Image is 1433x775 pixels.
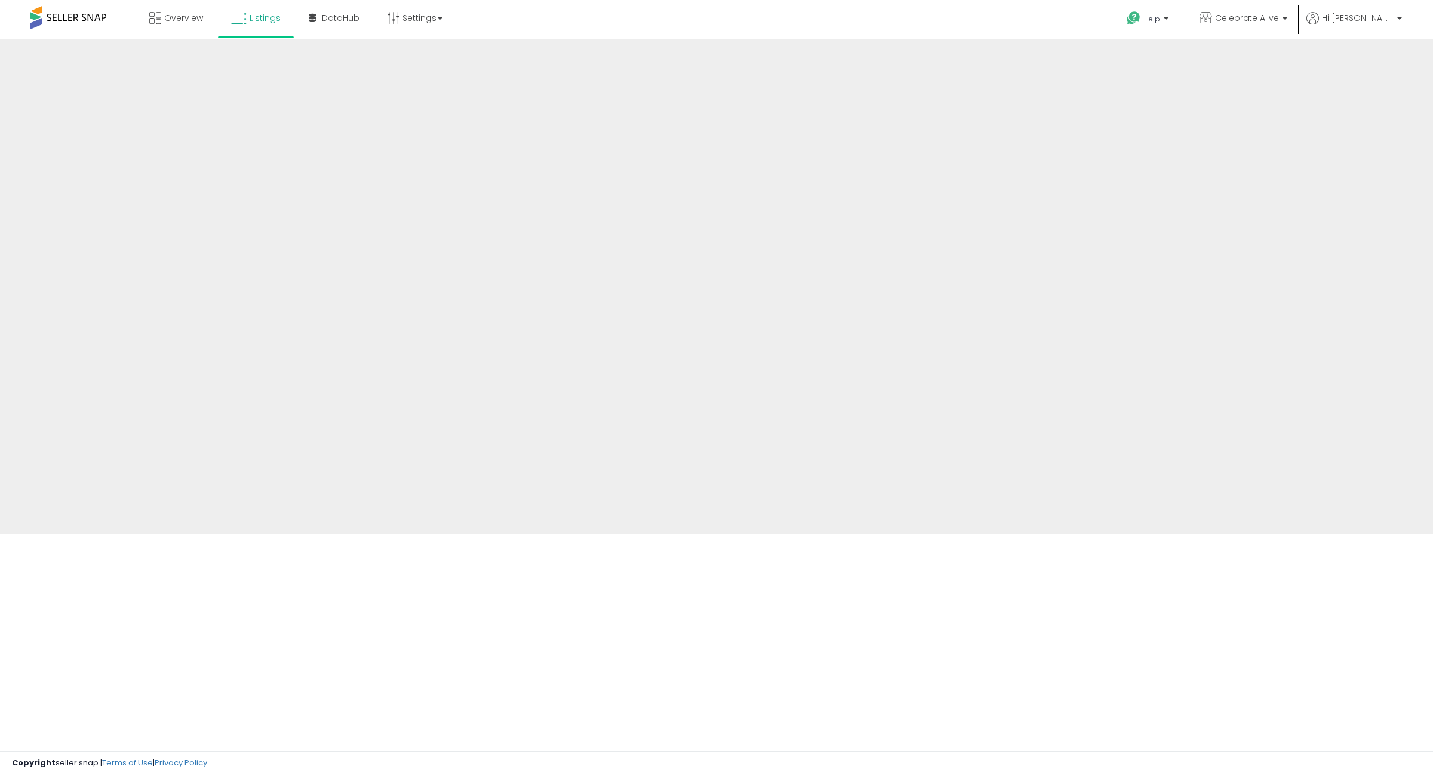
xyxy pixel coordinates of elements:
[250,12,281,24] span: Listings
[322,12,359,24] span: DataHub
[1126,11,1141,26] i: Get Help
[1144,14,1160,24] span: Help
[1322,12,1394,24] span: Hi [PERSON_NAME]
[1117,2,1180,39] a: Help
[1306,12,1402,39] a: Hi [PERSON_NAME]
[1215,12,1279,24] span: Celebrate Alive
[164,12,203,24] span: Overview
